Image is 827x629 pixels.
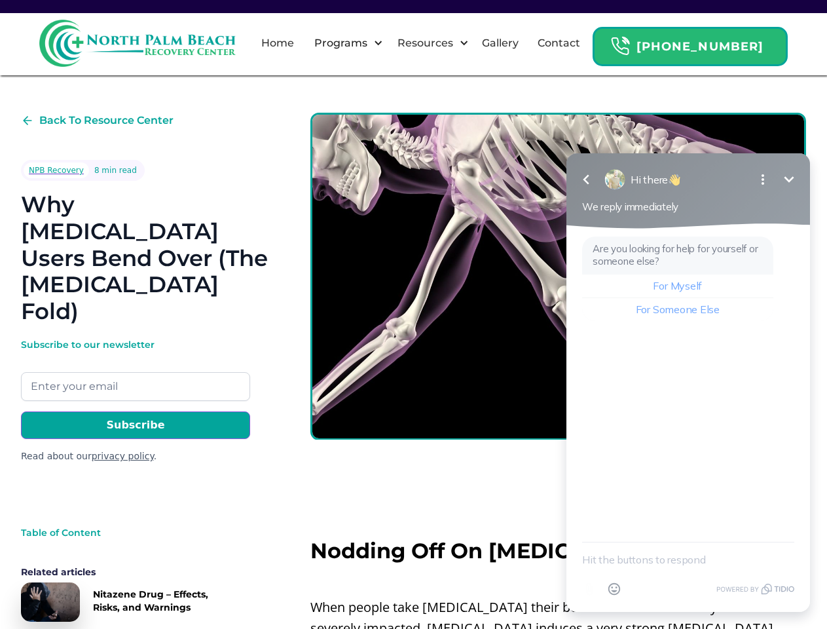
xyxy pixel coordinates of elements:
strong: [PHONE_NUMBER] [636,39,763,54]
div: Table of Content [21,526,230,539]
a: Gallery [474,22,526,64]
form: Email Form [21,338,250,463]
a: NPB Recovery [24,162,89,178]
div: Programs [311,35,371,51]
h1: Why [MEDICAL_DATA] Users Bend Over (The [MEDICAL_DATA] Fold) [21,191,268,325]
div: Read about our . [21,449,250,463]
a: privacy policy [92,451,154,461]
div: Programs [303,22,386,64]
div: Resources [386,22,472,64]
a: Nitazene Drug – Effects, Risks, and Warnings [21,582,230,622]
a: Header Calendar Icons[PHONE_NUMBER] [593,20,788,66]
div: Related articles [21,565,230,579]
h2: Nodding Off On [MEDICAL_DATA] [310,539,806,563]
p: ‍ [310,569,806,590]
a: Home [253,22,302,64]
input: Subscribe [21,411,250,439]
img: Header Calendar Icons [610,36,630,56]
a: Back To Resource Center [21,113,174,128]
iframe: Tidio Chat [549,140,827,629]
div: 8 min read [94,164,137,177]
input: Enter your email [21,372,250,401]
div: Resources [394,35,456,51]
div: Nitazene Drug – Effects, Risks, and Warnings [93,588,230,614]
div: NPB Recovery [29,164,84,177]
div: Subscribe to our newsletter [21,338,250,351]
div: Back To Resource Center [39,113,174,128]
a: Contact [530,22,588,64]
